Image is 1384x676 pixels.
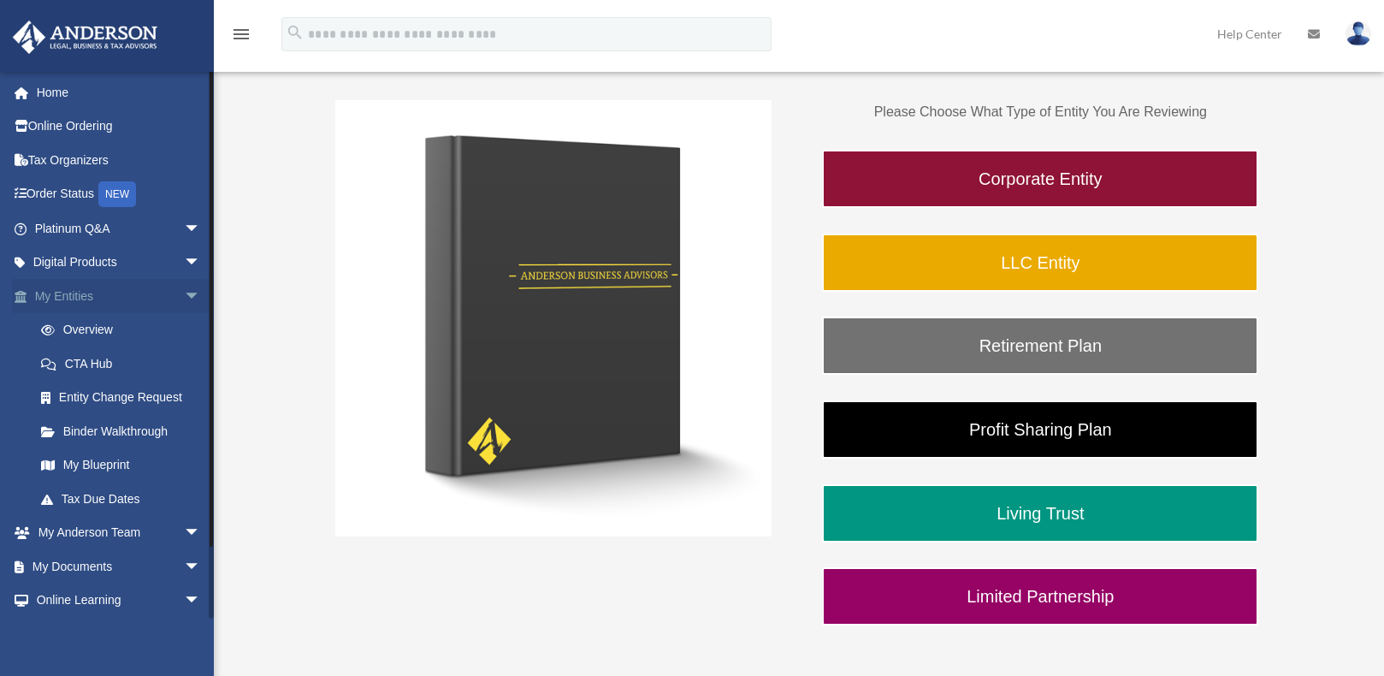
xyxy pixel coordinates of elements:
[184,246,218,281] span: arrow_drop_down
[822,400,1258,459] a: Profit Sharing Plan
[8,21,163,54] img: Anderson Advisors Platinum Portal
[822,100,1258,124] p: Please Choose What Type of Entity You Are Reviewing
[24,313,227,347] a: Overview
[286,23,305,42] i: search
[231,24,251,44] i: menu
[231,30,251,44] a: menu
[822,567,1258,626] a: Limited Partnership
[822,317,1258,375] a: Retirement Plan
[12,211,227,246] a: Platinum Q&Aarrow_drop_down
[24,448,227,483] a: My Blueprint
[12,549,227,584] a: My Documentsarrow_drop_down
[12,516,227,550] a: My Anderson Teamarrow_drop_down
[24,347,227,381] a: CTA Hub
[184,279,218,314] span: arrow_drop_down
[12,617,227,651] a: Billingarrow_drop_down
[822,234,1258,292] a: LLC Entity
[184,549,218,584] span: arrow_drop_down
[12,584,227,618] a: Online Learningarrow_drop_down
[12,75,227,110] a: Home
[184,516,218,551] span: arrow_drop_down
[12,143,227,177] a: Tax Organizers
[24,414,218,448] a: Binder Walkthrough
[12,110,227,144] a: Online Ordering
[12,246,227,280] a: Digital Productsarrow_drop_down
[12,279,227,313] a: My Entitiesarrow_drop_down
[822,150,1258,208] a: Corporate Entity
[12,177,227,212] a: Order StatusNEW
[184,211,218,246] span: arrow_drop_down
[822,484,1258,543] a: Living Trust
[184,584,218,619] span: arrow_drop_down
[24,381,227,415] a: Entity Change Request
[1346,21,1371,46] img: User Pic
[24,482,227,516] a: Tax Due Dates
[98,181,136,207] div: NEW
[184,617,218,652] span: arrow_drop_down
